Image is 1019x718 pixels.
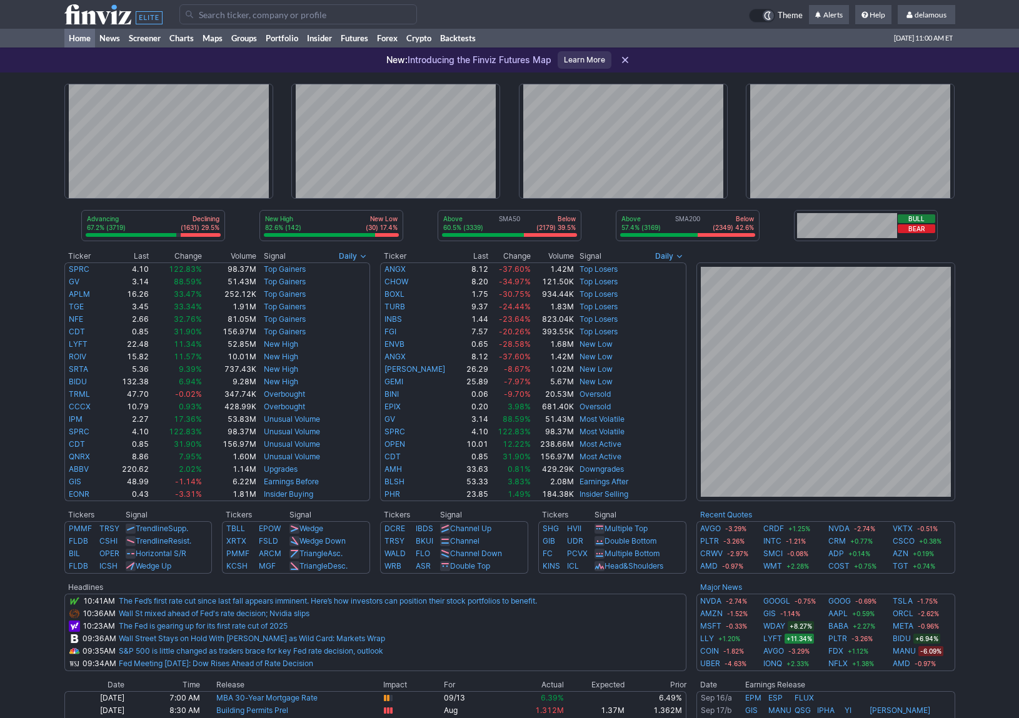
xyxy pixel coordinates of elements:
[226,536,246,546] a: XRTX
[136,549,186,558] a: Horizontal S/R
[264,439,320,449] a: Unusual Volume
[531,326,575,338] td: 393.55K
[580,251,601,261] span: Signal
[69,339,88,349] a: LYFT
[384,314,402,324] a: INBS
[450,524,491,533] a: Channel Up
[828,547,844,560] a: ADP
[416,524,433,533] a: IBDS
[106,363,149,376] td: 5.36
[174,289,202,299] span: 33.47%
[416,536,433,546] a: BKUI
[69,536,88,546] a: FLDB
[489,250,531,262] th: Change
[69,439,85,449] a: CDT
[828,522,850,535] a: NVDA
[174,327,202,336] span: 31.90%
[543,536,555,546] a: GIB
[69,489,89,499] a: EONR
[106,338,149,351] td: 22.48
[384,352,406,361] a: ANGX
[264,289,306,299] a: Top Gainers
[69,289,90,299] a: APLM
[136,561,171,571] a: Wedge Up
[336,29,373,47] a: Futures
[69,377,87,386] a: BIDU
[299,536,346,546] a: Wedge Down
[700,535,719,547] a: PLTR
[499,352,531,361] span: -37.60%
[69,524,92,533] a: PMMF
[386,54,551,66] p: Introducing the Finviz Futures Map
[384,302,405,311] a: TURB
[264,389,305,399] a: Overbought
[203,338,257,351] td: 52.85M
[915,10,946,19] span: delamous
[893,620,913,632] a: META
[763,620,785,632] a: WDAY
[384,427,405,436] a: SPRC
[700,607,723,620] a: AMZN
[713,223,754,232] p: (2349) 42.6%
[531,250,575,262] th: Volume
[87,223,126,232] p: 67.2% (3719)
[384,561,401,571] a: WRB
[119,634,385,643] a: Wall Street Stays on Hold With [PERSON_NAME] as Wild Card: Markets Wrap
[450,536,479,546] a: Channel
[384,439,405,449] a: OPEN
[461,276,489,288] td: 8.20
[893,522,913,535] a: VKTX
[700,645,719,657] a: COIN
[69,427,89,436] a: SPRC
[499,264,531,274] span: -37.60%
[203,351,257,363] td: 10.01M
[893,632,911,645] a: BIDU
[845,706,851,715] a: YI
[450,549,502,558] a: Channel Down
[384,524,405,533] a: DCRE
[461,338,489,351] td: 0.65
[700,582,742,592] b: Major News
[106,351,149,363] td: 15.82
[106,250,149,262] th: Last
[567,536,583,546] a: UDR
[384,339,404,349] a: ENVB
[763,522,784,535] a: CRDF
[174,314,202,324] span: 32.76%
[264,251,286,261] span: Signal
[531,288,575,301] td: 934.44K
[384,489,400,499] a: PHR
[580,464,624,474] a: Downgrades
[443,223,483,232] p: 60.5% (3339)
[136,536,168,546] span: Trendline
[700,620,721,632] a: MSFT
[499,289,531,299] span: -30.75%
[95,29,124,47] a: News
[580,389,611,399] a: Oversold
[700,595,721,607] a: NVDA
[763,607,776,620] a: GIS
[64,29,95,47] a: Home
[261,29,303,47] a: Portfolio
[203,288,257,301] td: 252.12K
[299,524,323,533] a: Wedge
[136,536,191,546] a: TrendlineResist.
[119,646,383,656] a: S&P 500 is little changed as traders brace for key Fed rate decision, outlook
[701,706,731,715] a: Sep 17/b
[809,5,849,25] a: Alerts
[567,561,579,571] a: ICL
[174,352,202,361] span: 11.57%
[531,313,575,326] td: 823.04K
[265,214,301,223] p: New High
[499,302,531,311] span: -24.44%
[299,549,343,558] a: TriangleAsc.
[442,214,577,233] div: SMA50
[870,706,930,715] a: [PERSON_NAME]
[620,214,755,233] div: SMA200
[69,464,89,474] a: ABBV
[655,250,673,262] span: Daily
[69,414,83,424] a: IPM
[69,477,81,486] a: GIS
[106,262,149,276] td: 4.10
[580,452,621,461] a: Most Active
